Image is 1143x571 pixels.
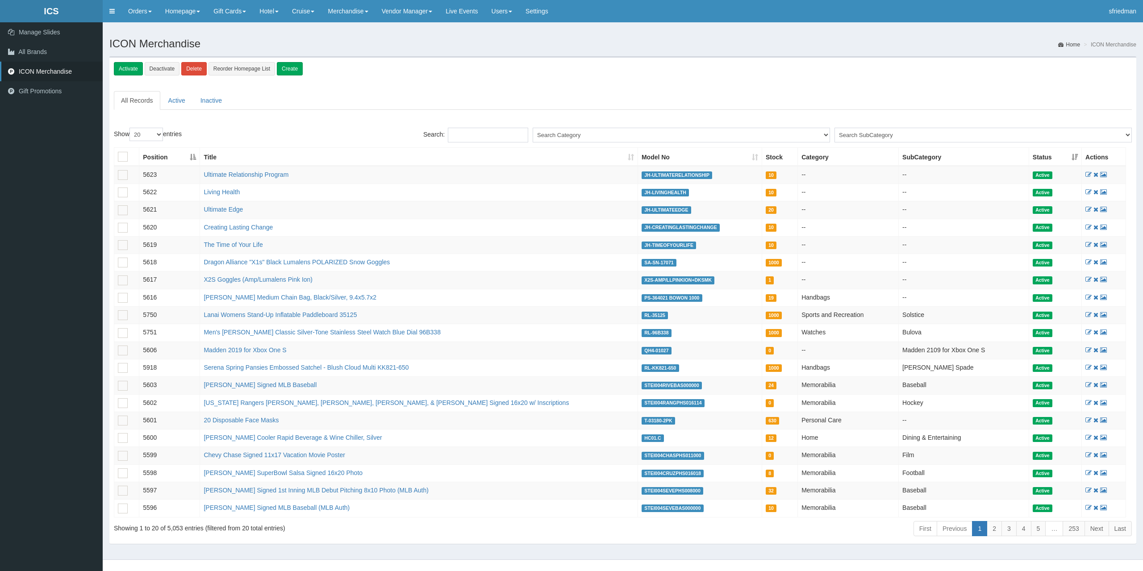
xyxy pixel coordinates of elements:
[1033,276,1052,284] span: Active
[44,6,58,16] b: ICS
[1100,364,1107,371] a: Manage Images
[1093,258,1098,266] a: Delete
[1093,451,1098,458] a: Delete
[1100,329,1107,336] a: Manage Images
[1033,259,1052,267] span: Active
[139,306,200,324] td: 5750
[139,183,200,201] td: 5622
[139,324,200,341] td: 5751
[1093,434,1098,441] a: Delete
[1093,206,1098,213] a: Delete
[1085,188,1092,196] a: Edit
[1085,294,1092,301] a: Edit
[1085,206,1092,213] a: Edit
[1100,294,1107,301] a: Manage Images
[1093,224,1098,231] a: Delete
[642,382,702,389] span: STEI004RIVEBAS000000
[19,68,72,75] span: ICON Merchandise
[209,62,275,75] a: Reorder Homepage List
[766,382,776,389] span: 24
[798,429,899,446] td: Home
[642,312,668,319] span: RL-35125
[1100,469,1107,476] a: Manage Images
[1085,276,1092,283] a: Edit
[1085,417,1092,424] a: Edit
[766,294,776,302] span: 19
[1100,451,1107,458] a: Manage Images
[204,241,263,248] a: The Time of Your Life
[899,289,1029,306] td: --
[1100,311,1107,318] a: Manage Images
[798,482,899,499] td: Memorabilia
[1085,399,1092,406] a: Edit
[642,452,704,459] span: STEI004CHASPHS011000
[766,364,782,372] span: 1000
[899,306,1029,324] td: Solstice
[899,324,1029,341] td: Bulova
[1033,312,1052,319] span: Active
[1093,171,1098,178] a: Delete
[423,128,528,142] label: Search:
[1063,521,1085,536] a: 253
[766,329,782,337] span: 1000
[204,294,376,301] a: [PERSON_NAME] Medium Chain Bag, Black/Silver, 9.4x5.7x2
[448,128,528,142] input: Search:
[642,399,705,407] span: STEI004RANGPHS016114
[642,294,702,302] span: PS-364021 BOWON 1000
[139,394,200,412] td: 5602
[798,359,899,376] td: Handbags
[899,394,1029,412] td: Hockey
[204,258,390,266] a: Dragon Alliance "X1s" Black Lumalens POLARIZED Snow Goggles
[114,62,143,75] a: Activate
[1093,329,1098,336] a: Delete
[161,91,192,110] a: Active
[798,324,899,341] td: Watches
[1031,521,1046,536] a: 5
[642,276,714,284] span: X2S-AMP/LLPINKION+DKSMK
[139,236,200,254] td: 5619
[193,91,229,110] a: Inactive
[1001,521,1017,536] a: 3
[642,504,704,512] span: STEI004SEVEBAS000000
[1093,188,1098,196] a: Delete
[139,446,200,464] td: 5599
[899,482,1029,499] td: Baseball
[899,429,1029,446] td: Dining & Entertaining
[114,520,530,533] div: Showing 1 to 20 of 5,053 entries (filtered from 20 total entries)
[1100,258,1107,266] a: Manage Images
[1093,469,1098,476] a: Delete
[1016,521,1031,536] a: 4
[1085,224,1092,231] a: Edit
[139,429,200,446] td: 5600
[766,487,776,495] span: 32
[139,289,200,306] td: 5616
[899,201,1029,218] td: --
[1100,434,1107,441] a: Manage Images
[638,148,762,166] th: Model No: activate to sort column ascending
[1033,294,1052,302] span: Active
[766,452,774,459] span: 0
[1093,294,1098,301] a: Delete
[1085,311,1092,318] a: Edit
[1029,148,1082,166] th: Status: activate to sort column ascending
[914,521,937,536] a: First
[1033,171,1052,179] span: Active
[1033,434,1052,442] span: Active
[798,148,899,166] th: Category
[798,289,899,306] td: Handbags
[139,219,200,236] td: 5620
[1093,487,1098,494] a: Delete
[642,171,712,179] span: JH-ULTIMATERELATIONSHIP
[1093,311,1098,318] a: Delete
[1100,206,1107,213] a: Manage Images
[798,394,899,412] td: Memorabilia
[1100,276,1107,283] a: Manage Images
[642,242,696,249] span: JH-TIMEOFYOURLIFE
[766,242,776,249] span: 10
[642,434,664,442] span: HC01.C
[1100,381,1107,388] a: Manage Images
[899,254,1029,271] td: --
[1033,417,1052,425] span: Active
[642,259,676,267] span: SA-SN-17071
[642,364,679,372] span: RL-KK821-650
